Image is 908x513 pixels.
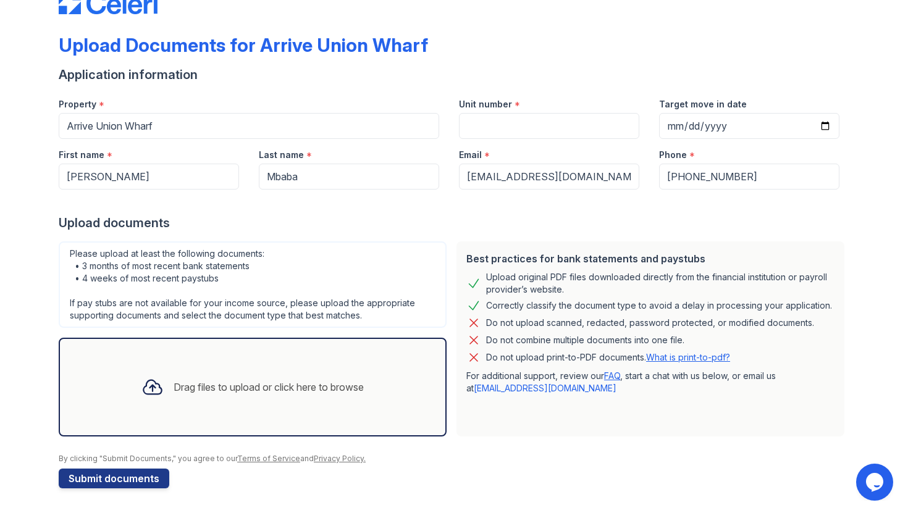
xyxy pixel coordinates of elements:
[459,149,482,161] label: Email
[59,98,96,111] label: Property
[659,98,747,111] label: Target move in date
[659,149,687,161] label: Phone
[59,241,447,328] div: Please upload at least the following documents: • 3 months of most recent bank statements • 4 wee...
[459,98,512,111] label: Unit number
[59,469,169,488] button: Submit documents
[59,149,104,161] label: First name
[314,454,366,463] a: Privacy Policy.
[59,214,849,231] div: Upload documents
[474,383,616,393] a: [EMAIL_ADDRESS][DOMAIN_NAME]
[486,271,834,296] div: Upload original PDF files downloaded directly from the financial institution or payroll provider’...
[259,149,304,161] label: Last name
[486,298,832,313] div: Correctly classify the document type to avoid a delay in processing your application.
[174,380,364,394] div: Drag files to upload or click here to browse
[486,333,684,348] div: Do not combine multiple documents into one file.
[486,351,730,364] p: Do not upload print-to-PDF documents.
[604,370,620,381] a: FAQ
[237,454,300,463] a: Terms of Service
[59,66,849,83] div: Application information
[59,454,849,464] div: By clicking "Submit Documents," you agree to our and
[466,370,834,394] p: For additional support, review our , start a chat with us below, or email us at
[646,352,730,362] a: What is print-to-pdf?
[856,464,896,501] iframe: chat widget
[466,251,834,266] div: Best practices for bank statements and paystubs
[59,34,428,56] div: Upload Documents for Arrive Union Wharf
[486,315,814,330] div: Do not upload scanned, redacted, password protected, or modified documents.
